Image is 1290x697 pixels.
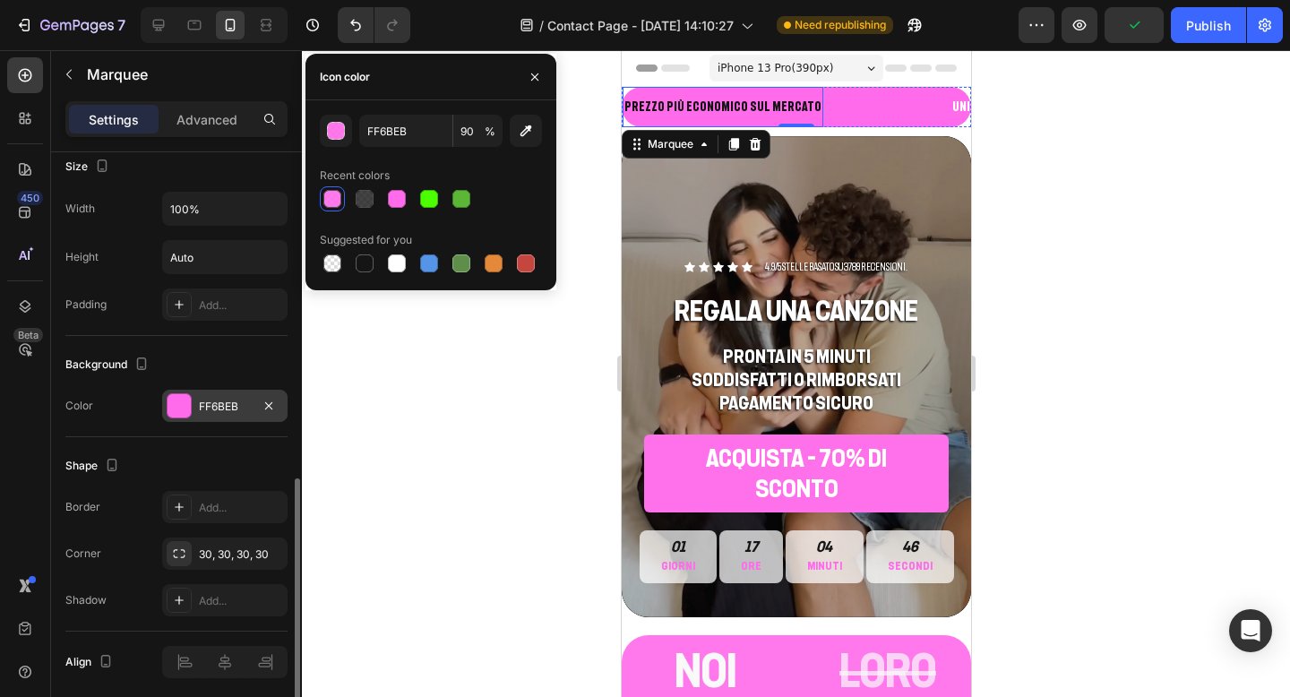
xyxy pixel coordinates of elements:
input: Eg: FFFFFF [359,115,452,147]
div: Align [65,650,116,675]
p: 4.9/5 Stelle basato su 3789 recensioni. [143,210,286,224]
div: Icon color [320,69,370,85]
div: Suggested for you [320,232,412,248]
div: Corner [65,546,101,562]
div: Height [65,249,99,265]
div: 30, 30, 30, 30 [199,546,283,563]
button: 7 [7,7,133,43]
p: REGALA UNA CANZONE [24,243,325,278]
h2: NOI [4,589,162,651]
p: Ore [119,506,140,526]
div: Width [65,201,95,217]
div: 01 [39,487,73,506]
div: Beta [13,328,43,342]
div: Undo/Redo [338,7,410,43]
div: Padding [65,297,107,313]
span: Contact Page - [DATE] 14:10:27 [547,16,734,35]
a: ACQUISTA - 70% di sconto [22,384,327,463]
div: Recent colors [320,168,390,184]
input: Auto [163,241,287,273]
s: LORO [218,594,314,646]
div: Shadow [65,592,107,608]
span: % [485,124,495,140]
p: Marquee [87,64,280,85]
div: Shape [65,454,123,478]
input: Auto [163,193,287,225]
p: Secondi [266,506,311,526]
button: Publish [1171,7,1246,43]
iframe: Design area [622,50,971,697]
div: Add... [199,593,283,609]
p: 7 [117,14,125,36]
p: UNICA AZIENDA ITALIANA VERIFICATA [331,46,514,68]
h2: PRONTA IN 5 MINUTI SODDISFATTI O RIMBORSATI PAGAMENTO SICURO [18,293,331,366]
div: 04 [185,487,220,506]
div: Color [65,398,93,414]
p: Minuti [185,506,220,526]
div: 46 [266,487,311,506]
div: Add... [199,500,283,516]
div: 17 [119,487,140,506]
div: 450 [17,191,43,205]
div: Open Intercom Messenger [1229,609,1272,652]
div: Publish [1186,16,1231,35]
div: Size [65,155,113,179]
div: Border [65,499,100,515]
div: Marquee [22,86,75,102]
p: Settings [89,110,139,129]
div: Background [65,353,152,377]
div: Add... [199,297,283,314]
div: FF6BEB [199,399,251,415]
span: / [539,16,544,35]
p: Advanced [176,110,237,129]
p: ACQUISTA - 70% di sconto [44,393,305,454]
span: Need republishing [795,17,886,33]
p: Giorni [39,506,73,526]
